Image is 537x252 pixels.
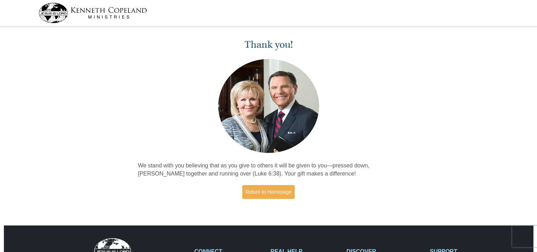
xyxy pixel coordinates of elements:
p: We stand with you believing that as you give to others it will be given to you—pressed down, [PER... [138,162,399,178]
a: Return to Homepage [242,185,295,199]
img: kcm-header-logo.svg [39,3,147,23]
img: Kenneth and Gloria [216,57,321,155]
h1: Thank you! [138,39,399,51]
